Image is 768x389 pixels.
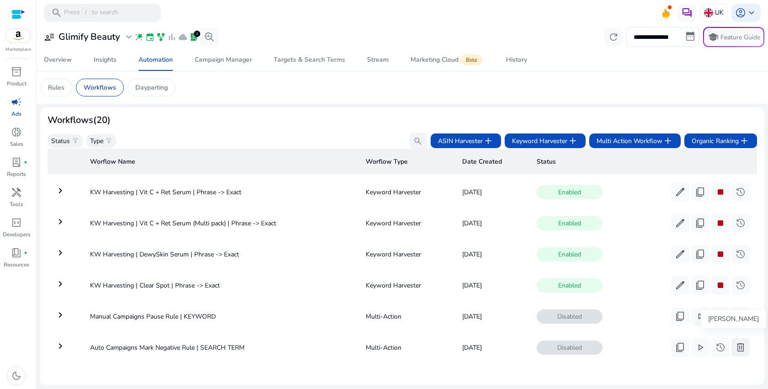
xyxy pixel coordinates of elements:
[537,278,603,293] span: Enabled
[695,280,706,291] span: content_copy
[746,7,757,18] span: keyboard_arrow_down
[460,54,482,65] span: Beta
[483,135,494,146] span: add
[735,342,746,353] span: delete
[691,183,709,201] button: content_copy
[715,249,726,260] span: stop
[715,218,726,229] span: stop
[720,33,760,42] p: Feature Guide
[529,149,757,174] th: Status
[735,187,746,197] span: history
[200,28,219,46] button: search_insights
[4,261,29,269] p: Resources
[358,180,454,204] td: Keyword Harvester
[10,200,23,208] p: Tools
[10,140,23,148] p: Sales
[11,110,21,118] p: Ads
[411,56,484,64] div: Marketing Cloud
[715,187,726,197] span: stop
[455,149,530,174] th: Date Created
[567,135,578,146] span: add
[455,304,530,328] td: [DATE]
[691,307,709,325] button: play_arrow
[83,336,358,359] td: Auto Campaigns Mark Negative Rule | SEARCH TERM
[455,336,530,359] td: [DATE]
[715,342,726,353] span: history
[44,57,72,63] div: Overview
[695,187,706,197] span: content_copy
[692,135,750,146] span: Organic Ranking
[94,57,117,63] div: Insights
[537,185,603,199] span: Enabled
[84,83,116,92] p: Workflows
[6,29,31,43] img: amazon.svg
[83,149,358,174] th: Worflow Name
[7,80,27,88] p: Product
[55,278,66,289] mat-icon: keyboard_arrow_right
[24,251,27,255] span: fiber_manual_record
[684,133,757,148] button: Organic Rankingadd
[44,32,55,43] span: user_attributes
[735,280,746,291] span: history
[731,183,750,201] button: history
[691,276,709,294] button: content_copy
[167,32,176,42] span: bar_chart
[11,187,22,198] span: handyman
[83,273,358,297] td: KW Harvesting | Clear Spot | Phrase -> Exact
[156,32,165,42] span: family_history
[735,7,746,18] span: account_circle
[731,338,750,357] button: delete
[537,309,603,324] span: Disabled
[735,249,746,260] span: history
[537,341,603,355] span: Disabled
[11,96,22,107] span: campaign
[83,242,358,266] td: KW Harvesting | DewySkin Serum | Phrase -> Exact
[695,249,706,260] span: content_copy
[367,57,389,63] div: Stream
[671,245,689,263] button: edit
[731,307,750,325] button: delete
[731,245,750,263] button: history
[695,311,706,322] span: play_arrow
[589,133,681,148] button: Multi Action Workflowadd
[701,310,766,328] div: [PERSON_NAME]
[358,211,454,235] td: Keyword Harvester
[48,115,111,126] h3: Workflows (20)
[691,245,709,263] button: content_copy
[704,8,713,17] img: uk.svg
[711,214,730,232] button: stop
[7,170,26,178] p: Reports
[11,127,22,138] span: donut_small
[675,249,686,260] span: edit
[739,135,750,146] span: add
[438,135,494,146] span: ASIN Harvester
[82,8,90,18] span: /
[675,311,686,322] span: content_copy
[711,307,730,325] button: history
[105,137,112,144] span: filter_alt
[5,46,31,53] p: Marketplace
[431,133,501,148] button: ASIN Harvesteradd
[194,31,200,37] div: 2
[455,242,530,266] td: [DATE]
[55,247,66,258] mat-icon: keyboard_arrow_right
[83,180,358,204] td: KW Harvesting | Vit C + Ret Serum | Phrase -> Exact
[691,338,709,357] button: play_arrow
[11,157,22,168] span: lab_profile
[537,216,603,230] span: Enabled
[358,304,454,328] td: Multi-Action
[715,280,726,291] span: stop
[691,214,709,232] button: content_copy
[505,133,586,148] button: Keyword Harvesteradd
[662,135,673,146] span: add
[671,183,689,201] button: edit
[11,217,22,228] span: code_blocks
[123,32,134,43] span: expand_more
[11,247,22,258] span: book_4
[711,245,730,263] button: stop
[731,214,750,232] button: history
[72,137,79,144] span: filter_alt
[358,149,454,174] th: Worflow Type
[675,280,686,291] span: edit
[604,28,623,46] button: refresh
